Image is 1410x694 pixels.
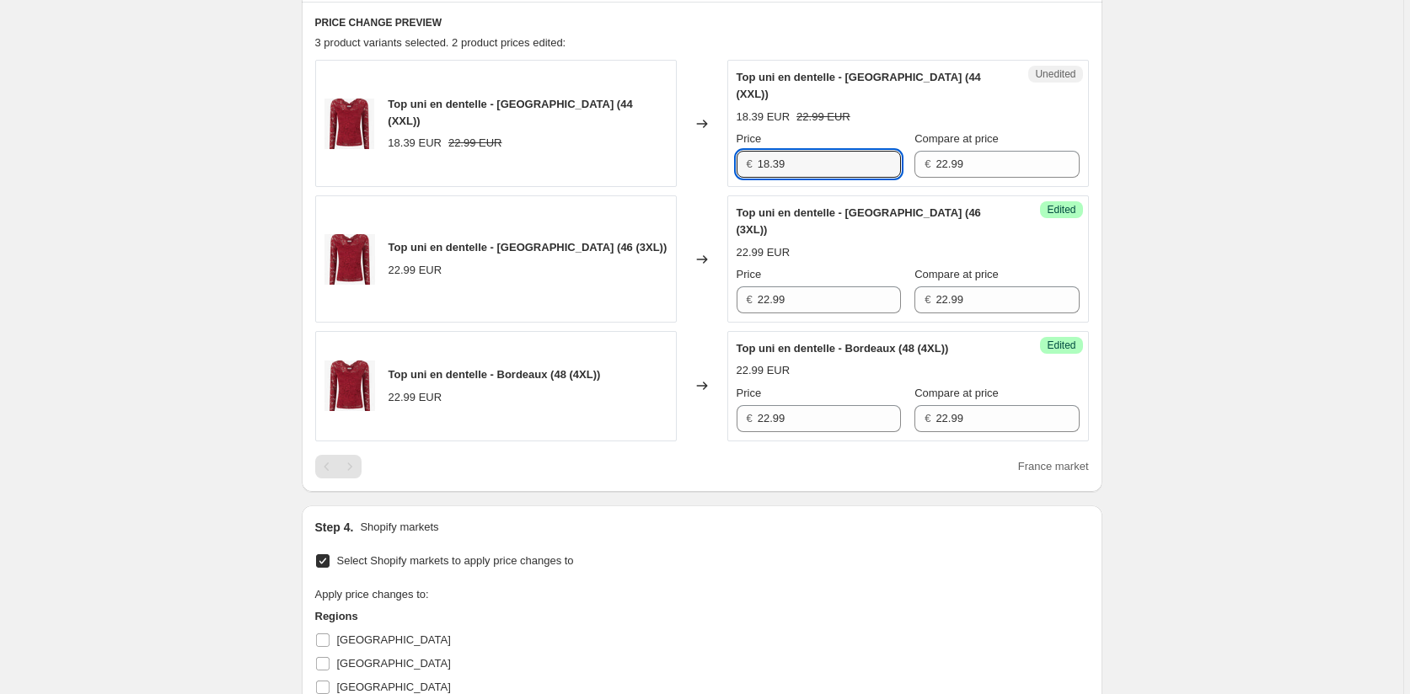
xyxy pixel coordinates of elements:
[324,360,375,411] img: JOA-4062-1_80x.jpg
[914,268,999,280] span: Compare at price
[747,293,753,306] span: €
[389,368,601,381] span: Top uni en dentelle - Bordeaux (48 (4XL))
[389,262,442,279] div: 22.99 EUR
[1018,460,1089,472] span: France market
[448,135,502,152] strike: 22.99 EUR
[389,389,442,406] div: 22.99 EUR
[315,588,429,601] span: Apply price changes to:
[1035,67,1075,81] span: Unedited
[914,387,999,399] span: Compare at price
[737,342,949,355] span: Top uni en dentelle - Bordeaux (48 (4XL))
[337,681,451,693] span: [GEOGRAPHIC_DATA]
[315,455,362,478] nav: Pagination
[324,234,375,285] img: JOA-4062-1_80x.jpg
[315,36,566,49] span: 3 product variants selected. 2 product prices edited:
[737,387,762,399] span: Price
[360,519,438,536] p: Shopify markets
[315,608,635,625] h3: Regions
[737,268,762,280] span: Price
[914,132,999,145] span: Compare at price
[747,412,753,424] span: €
[324,99,375,149] img: JOA-4062-1_80x.jpg
[1047,203,1075,216] span: Edited
[925,412,930,424] span: €
[388,98,632,127] span: Top uni en dentelle - [GEOGRAPHIC_DATA] (44 (XXL))
[737,206,981,236] span: Top uni en dentelle - [GEOGRAPHIC_DATA] (46 (3XL))
[925,293,930,306] span: €
[388,135,442,152] div: 18.39 EUR
[925,157,930,170] span: €
[389,241,667,254] span: Top uni en dentelle - [GEOGRAPHIC_DATA] (46 (3XL))
[1047,339,1075,352] span: Edited
[737,71,981,100] span: Top uni en dentelle - [GEOGRAPHIC_DATA] (44 (XXL))
[315,16,1089,29] h6: PRICE CHANGE PREVIEW
[737,132,762,145] span: Price
[737,109,791,125] div: 18.39 EUR
[796,109,850,125] strike: 22.99 EUR
[337,554,574,567] span: Select Shopify markets to apply price changes to
[337,633,451,646] span: [GEOGRAPHIC_DATA]
[337,657,451,670] span: [GEOGRAPHIC_DATA]
[315,519,354,536] h2: Step 4.
[737,244,791,261] div: 22.99 EUR
[737,362,791,379] div: 22.99 EUR
[747,157,753,170] span: €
